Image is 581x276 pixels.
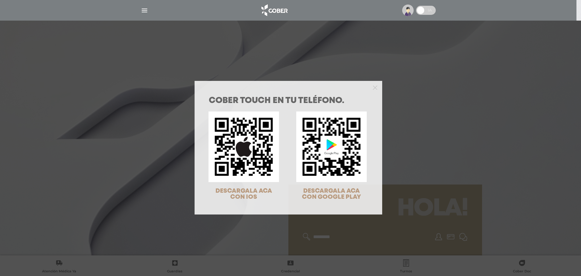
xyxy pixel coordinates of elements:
[208,111,279,182] img: qr-code
[373,85,377,90] button: Close
[209,97,368,105] h1: COBER TOUCH en tu teléfono.
[296,111,367,182] img: qr-code
[302,188,361,200] span: DESCARGALA ACA CON GOOGLE PLAY
[215,188,272,200] span: DESCARGALA ACA CON IOS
